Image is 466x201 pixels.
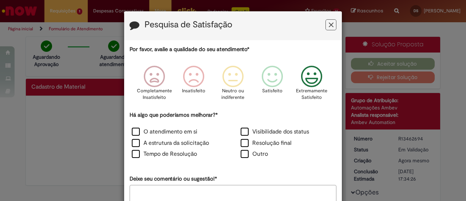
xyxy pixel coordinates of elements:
[132,128,197,136] label: O atendimento em si
[182,88,205,94] p: Insatisfeito
[241,139,292,147] label: Resolução final
[130,111,336,161] div: Há algo que poderíamos melhorar?*
[145,20,232,30] label: Pesquisa de Satisfação
[254,60,291,110] div: Satisfeito
[262,88,283,94] p: Satisfeito
[175,60,212,110] div: Insatisfeito
[130,175,217,183] label: Deixe seu comentário ou sugestão!*
[293,60,330,110] div: Extremamente Satisfeito
[241,128,309,136] label: Visibilidade dos status
[132,139,209,147] label: A estrutura da solicitação
[132,150,197,158] label: Tempo de Resolução
[220,88,246,101] p: Neutro ou indiferente
[241,150,268,158] label: Outro
[135,60,173,110] div: Completamente Insatisfeito
[214,60,252,110] div: Neutro ou indiferente
[130,46,249,53] label: Por favor, avalie a qualidade do seu atendimento*
[137,88,172,101] p: Completamente Insatisfeito
[296,88,327,101] p: Extremamente Satisfeito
